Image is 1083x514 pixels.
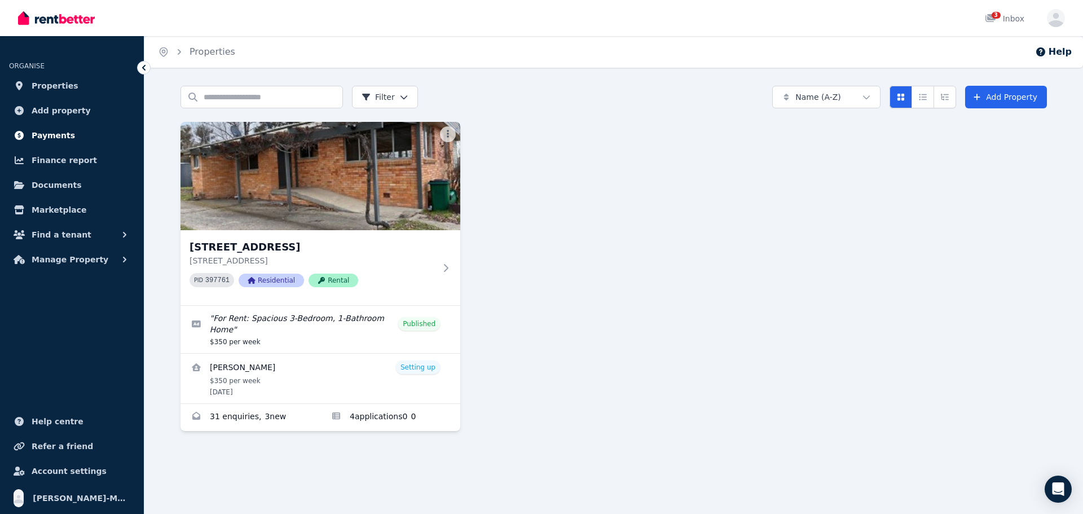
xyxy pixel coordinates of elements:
[32,153,97,167] span: Finance report
[320,404,460,431] a: Applications for 1718 Old Armidale Rd, Guyra
[32,464,107,478] span: Account settings
[180,306,460,353] a: Edit listing: For Rent: Spacious 3-Bedroom, 1-Bathroom Home
[795,91,841,103] span: Name (A-Z)
[180,122,460,230] img: 1718 Old Armidale Rd, Guyra
[352,86,418,108] button: Filter
[32,440,93,453] span: Refer a friend
[440,126,456,142] button: More options
[190,255,435,266] p: [STREET_ADDRESS]
[9,460,135,482] a: Account settings
[194,277,203,283] small: PID
[1045,476,1072,503] div: Open Intercom Messenger
[32,79,78,93] span: Properties
[32,253,108,266] span: Manage Property
[1035,45,1072,59] button: Help
[32,228,91,241] span: Find a tenant
[992,12,1001,19] span: 3
[180,354,460,403] a: View details for Craig Hutton
[9,99,135,122] a: Add property
[890,86,956,108] div: View options
[772,86,881,108] button: Name (A-Z)
[965,86,1047,108] a: Add Property
[32,104,91,117] span: Add property
[9,199,135,221] a: Marketplace
[9,124,135,147] a: Payments
[9,74,135,97] a: Properties
[33,491,130,505] span: [PERSON_NAME]-May [PERSON_NAME]
[32,129,75,142] span: Payments
[9,435,135,458] a: Refer a friend
[32,203,86,217] span: Marketplace
[9,62,45,70] span: ORGANISE
[18,10,95,27] img: RentBetter
[205,276,230,284] code: 397761
[309,274,358,287] span: Rental
[9,174,135,196] a: Documents
[180,404,320,431] a: Enquiries for 1718 Old Armidale Rd, Guyra
[239,274,304,287] span: Residential
[9,248,135,271] button: Manage Property
[890,86,912,108] button: Card view
[190,239,435,255] h3: [STREET_ADDRESS]
[32,178,82,192] span: Documents
[985,13,1024,24] div: Inbox
[9,149,135,172] a: Finance report
[362,91,395,103] span: Filter
[190,46,235,57] a: Properties
[9,223,135,246] button: Find a tenant
[180,122,460,305] a: 1718 Old Armidale Rd, Guyra[STREET_ADDRESS][STREET_ADDRESS]PID 397761ResidentialRental
[144,36,249,68] nav: Breadcrumb
[912,86,934,108] button: Compact list view
[32,415,83,428] span: Help centre
[9,410,135,433] a: Help centre
[934,86,956,108] button: Expanded list view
